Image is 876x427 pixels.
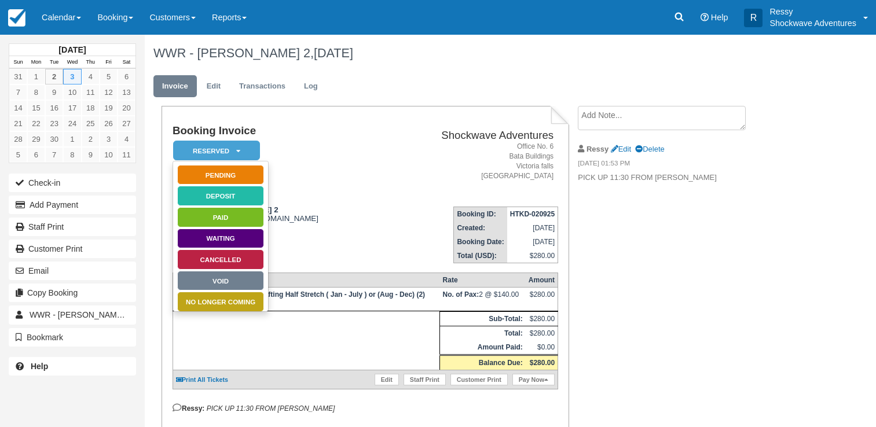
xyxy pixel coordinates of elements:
[9,69,27,84] a: 31
[58,45,86,54] strong: [DATE]
[177,165,264,185] a: Pending
[578,172,773,183] p: PICK UP 11:30 FROM [PERSON_NAME]
[8,9,25,27] img: checkfront-main-nav-mini-logo.png
[173,404,204,413] strong: Ressy:
[173,140,256,161] a: Reserved
[100,69,118,84] a: 5
[45,69,63,84] a: 2
[45,131,63,147] a: 30
[512,374,555,385] a: Pay Now
[454,249,507,263] th: Total (USD):
[27,56,45,69] th: Mon
[9,196,136,214] button: Add Payment
[100,84,118,100] a: 12
[207,404,335,413] em: PICK UP 11:30 FROM [PERSON_NAME]
[507,249,558,263] td: $280.00
[82,69,100,84] a: 4
[177,186,264,206] a: Deposit
[153,75,197,98] a: Invoice
[173,288,439,311] td: [DATE]
[440,340,526,355] th: Amount Paid:
[387,142,554,182] address: Office No. 6 Bata Buildings Victoria falls [GEOGRAPHIC_DATA]
[153,46,793,60] h1: WWR - [PERSON_NAME] 2,
[440,288,526,311] td: 2 @ $140.00
[118,131,135,147] a: 4
[9,305,136,324] a: WWR - [PERSON_NAME] 2 1
[9,218,136,236] a: Staff Print
[45,56,63,69] th: Tue
[587,145,609,153] strong: Ressy
[440,326,526,341] th: Total:
[45,147,63,163] a: 7
[27,131,45,147] a: 29
[31,362,48,371] b: Help
[9,240,136,258] a: Customer Print
[9,174,136,192] button: Check-in
[63,84,81,100] a: 10
[177,271,264,291] a: Void
[9,284,136,302] button: Copy Booking
[221,290,425,299] strong: Whitewater Rafting Half Stretch ( Jan - July ) or (Aug - Dec) (2)
[100,100,118,116] a: 19
[173,141,260,161] em: Reserved
[526,273,558,288] th: Amount
[387,130,554,142] h2: Shockwave Adventures
[63,147,81,163] a: 8
[9,262,136,280] button: Email
[230,75,294,98] a: Transactions
[314,46,353,60] span: [DATE]
[82,131,100,147] a: 2
[578,159,773,171] em: [DATE] 01:53 PM
[63,69,81,84] a: 3
[63,116,81,131] a: 24
[440,312,526,326] th: Sub-Total:
[100,116,118,131] a: 26
[173,125,383,137] h1: Booking Invoice
[454,207,507,222] th: Booking ID:
[82,116,100,131] a: 25
[63,56,81,69] th: Wed
[63,100,81,116] a: 17
[100,56,118,69] th: Fri
[27,84,45,100] a: 8
[176,376,228,383] a: Print All Tickets
[118,147,135,163] a: 11
[9,147,27,163] a: 5
[635,145,664,153] a: Delete
[454,221,507,235] th: Created:
[440,273,526,288] th: Rate
[118,84,135,100] a: 13
[769,17,856,29] p: Shockwave Adventures
[173,205,383,240] div: [EMAIL_ADDRESS][DOMAIN_NAME] HA [GEOGRAPHIC_DATA]
[198,75,229,98] a: Edit
[45,100,63,116] a: 16
[507,235,558,249] td: [DATE]
[63,131,81,147] a: 1
[9,84,27,100] a: 7
[100,147,118,163] a: 10
[177,229,264,249] a: Waiting
[177,207,264,227] a: Paid
[30,310,131,319] span: WWR - [PERSON_NAME] 2
[443,290,479,299] strong: No. of Pax
[744,9,763,27] div: R
[295,75,327,98] a: Log
[440,355,526,370] th: Balance Due:
[530,359,555,367] strong: $280.00
[9,131,27,147] a: 28
[404,374,446,385] a: Staff Print
[611,145,631,153] a: Edit
[701,13,709,21] i: Help
[454,235,507,249] th: Booking Date:
[118,69,135,84] a: 6
[375,374,399,385] a: Edit
[9,357,136,376] a: Help
[177,292,264,312] a: NO LONGER COMING
[510,210,555,218] strong: HTKD-020925
[118,116,135,131] a: 27
[118,56,135,69] th: Sat
[526,340,558,355] td: $0.00
[9,116,27,131] a: 21
[711,13,728,22] span: Help
[82,84,100,100] a: 11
